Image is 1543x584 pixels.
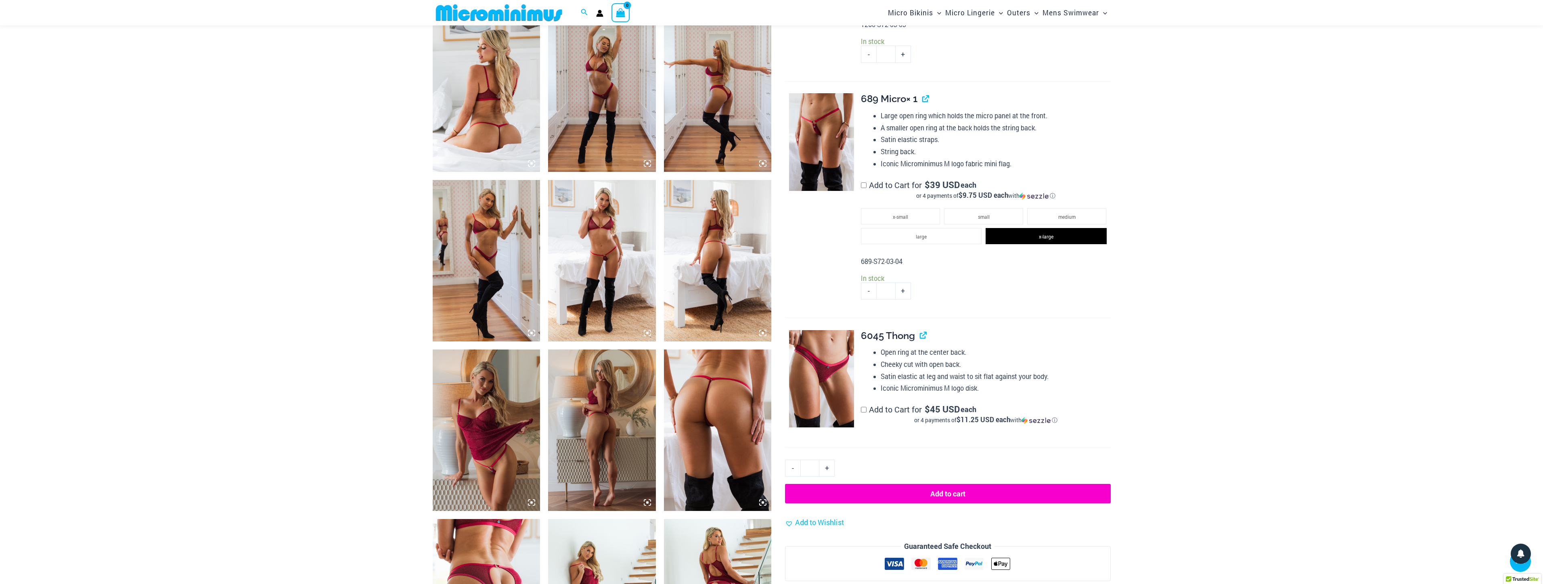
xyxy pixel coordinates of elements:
[876,46,895,63] input: Product quantity
[925,179,930,190] span: $
[861,416,1110,424] div: or 4 payments of with
[888,2,933,23] span: Micro Bikinis
[861,192,1110,200] div: or 4 payments of$9.75 USD eachwithSezzle Click to learn more about Sezzle
[596,10,603,17] a: Account icon link
[881,346,1111,358] li: Open ring at the center back.
[876,283,895,299] input: Product quantity
[664,350,772,511] img: Guilty Pleasures Red 689 Micro
[881,370,1111,383] li: Satin elastic at leg and waist to sit flat against your body.
[861,46,876,63] a: -
[611,3,630,22] a: View Shopping Cart, empty
[957,415,1010,424] span: $11.25 USD each
[861,192,1110,200] div: or 4 payments of with
[581,8,588,18] a: Search icon link
[896,46,911,63] a: +
[433,350,540,511] img: Guilty Pleasures Red 1260 Slip 689 Micro
[1022,417,1051,424] img: Sezzle
[1007,2,1030,23] span: Outers
[861,37,1110,46] p: In stock
[961,181,976,189] span: each
[664,180,772,341] img: Guilty Pleasures Red 1045 Bra 689 Micro
[1005,2,1041,23] a: OutersMenu ToggleMenu Toggle
[433,10,540,172] img: Guilty Pleasures Red 1045 Bra 689 Micro
[886,2,943,23] a: Micro BikinisMenu ToggleMenu Toggle
[1030,2,1038,23] span: Menu Toggle
[861,404,1110,424] label: Add to Cart for
[861,93,906,105] span: 689 Micro
[885,1,1111,24] nav: Site Navigation
[861,208,940,224] li: x-small
[664,10,772,172] img: Guilty Pleasures Red 1045 Bra 6045 Thong
[785,460,800,477] a: -
[881,382,1111,394] li: Iconic Microminimus M logo disk.
[861,182,867,188] input: Add to Cart for$39 USD eachor 4 payments of$9.75 USD eachwithSezzle Click to learn more about Sezzle
[925,405,960,413] span: 45 USD
[433,180,540,341] img: Guilty Pleasures Red 1045 Bra 6045 Thong
[961,405,976,413] span: each
[1020,193,1049,200] img: Sezzle
[548,10,656,172] img: Guilty Pleasures Red 1045 Bra 6045 Thong
[881,158,1111,170] li: Iconic Microminimus M logo fabric mini flag.
[861,228,982,244] li: large
[945,2,995,23] span: Micro Lingerie
[861,416,1110,424] div: or 4 payments of$11.25 USD eachwithSezzle Click to learn more about Sezzle
[881,122,1111,134] li: A smaller open ring at the back holds the string back.
[978,214,990,220] span: small
[861,255,1110,268] p: 689-S72-03-04
[819,460,835,477] a: +
[548,180,656,341] img: Guilty Pleasures Red 1045 Bra 689 Micro
[789,330,854,428] img: Guilty Pleasures Red 6045 Thong
[881,358,1111,370] li: Cheeky cut with open back.
[861,283,876,299] a: -
[881,134,1111,146] li: Satin elastic straps.
[925,181,960,189] span: 39 USD
[789,93,854,191] img: Guilty Pleasures Red 689 Micro
[916,233,927,240] span: large
[881,110,1111,122] li: Large open ring which holds the micro panel at the front.
[548,350,656,511] img: Guilty Pleasures Red 1260 Slip 689 Micro
[881,146,1111,158] li: String back.
[800,460,819,477] input: Product quantity
[795,517,844,527] span: Add to Wishlist
[785,484,1110,503] button: Add to cart
[1041,2,1109,23] a: Mens SwimwearMenu ToggleMenu Toggle
[893,214,908,220] span: x-small
[906,93,917,105] span: × 1
[1039,233,1053,240] span: x-large
[901,540,994,553] legend: Guaranteed Safe Checkout
[1058,214,1076,220] span: medium
[861,407,867,412] input: Add to Cart for$45 USD eachor 4 payments of$11.25 USD eachwithSezzle Click to learn more about Se...
[861,274,1110,283] p: In stock
[959,190,1008,200] span: $9.75 USD each
[1043,2,1099,23] span: Mens Swimwear
[925,403,930,415] span: $
[1099,2,1107,23] span: Menu Toggle
[896,283,911,299] a: +
[785,517,844,529] a: Add to Wishlist
[944,208,1023,224] li: small
[986,228,1106,244] li: x-large
[1027,208,1106,224] li: medium
[933,2,941,23] span: Menu Toggle
[861,180,1110,200] label: Add to Cart for
[995,2,1003,23] span: Menu Toggle
[861,330,915,341] span: 6045 Thong
[943,2,1005,23] a: Micro LingerieMenu ToggleMenu Toggle
[433,4,565,22] img: MM SHOP LOGO FLAT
